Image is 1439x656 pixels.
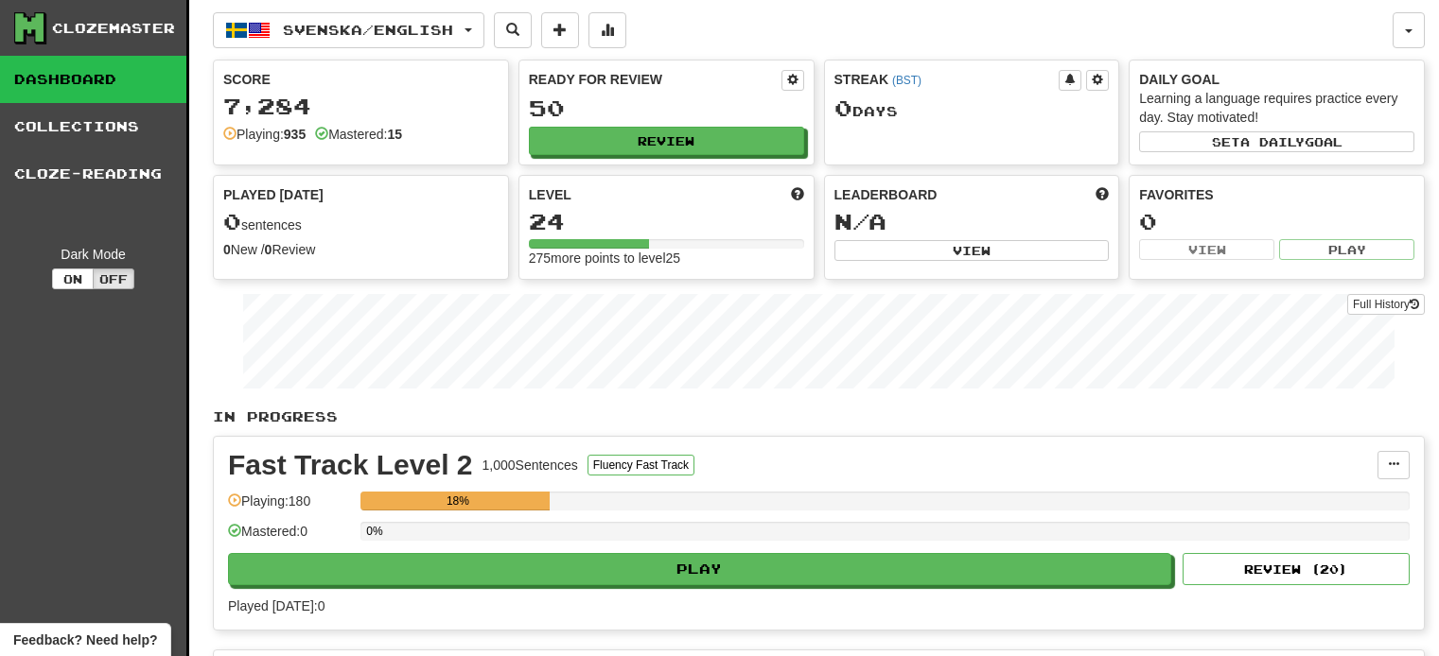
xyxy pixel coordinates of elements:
button: Off [93,268,134,289]
span: This week in points, UTC [1096,185,1109,204]
div: Playing: [223,125,306,144]
div: Dark Mode [14,245,172,264]
div: sentences [223,210,499,234]
div: New / Review [223,240,499,259]
span: Open feedback widget [13,630,157,649]
span: Svenska / English [283,22,453,38]
button: Search sentences [494,12,532,48]
div: Fast Track Level 2 [228,451,473,479]
div: Daily Goal [1139,70,1414,89]
button: Add sentence to collection [541,12,579,48]
span: Leaderboard [834,185,938,204]
a: (BST) [892,74,921,87]
strong: 0 [265,242,272,257]
button: On [52,268,94,289]
button: Seta dailygoal [1139,131,1414,152]
span: 0 [223,208,241,234]
div: 1,000 Sentences [483,456,578,475]
div: 18% [366,492,549,510]
span: Played [DATE] [223,185,324,204]
strong: 935 [284,127,306,142]
span: Score more points to level up [791,185,804,204]
div: Playing: 180 [228,492,351,523]
span: N/A [834,208,886,234]
div: 0 [1139,210,1414,233]
div: Favorites [1139,185,1414,204]
button: Review [529,127,804,155]
button: Play [1279,239,1414,260]
span: Played [DATE]: 0 [228,598,325,613]
strong: 0 [223,242,231,257]
button: Fluency Fast Track [588,455,694,475]
div: Learning a language requires practice every day. Stay motivated! [1139,89,1414,127]
div: Mastered: [315,125,402,144]
button: Play [228,553,1171,585]
button: More stats [588,12,626,48]
button: Review (20) [1183,553,1410,585]
div: 24 [529,210,804,233]
div: 7,284 [223,95,499,118]
button: Svenska/English [213,12,484,48]
div: Score [223,70,499,89]
div: Day s [834,96,1110,121]
a: Full History [1347,294,1425,315]
span: Level [529,185,571,204]
div: Mastered: 0 [228,522,351,553]
p: In Progress [213,407,1425,426]
div: Clozemaster [52,19,175,38]
strong: 15 [387,127,402,142]
div: Ready for Review [529,70,781,89]
span: a daily [1240,135,1305,148]
button: View [1139,239,1274,260]
div: Streak [834,70,1060,89]
div: 275 more points to level 25 [529,249,804,268]
button: View [834,240,1110,261]
span: 0 [834,95,852,121]
div: 50 [529,96,804,120]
